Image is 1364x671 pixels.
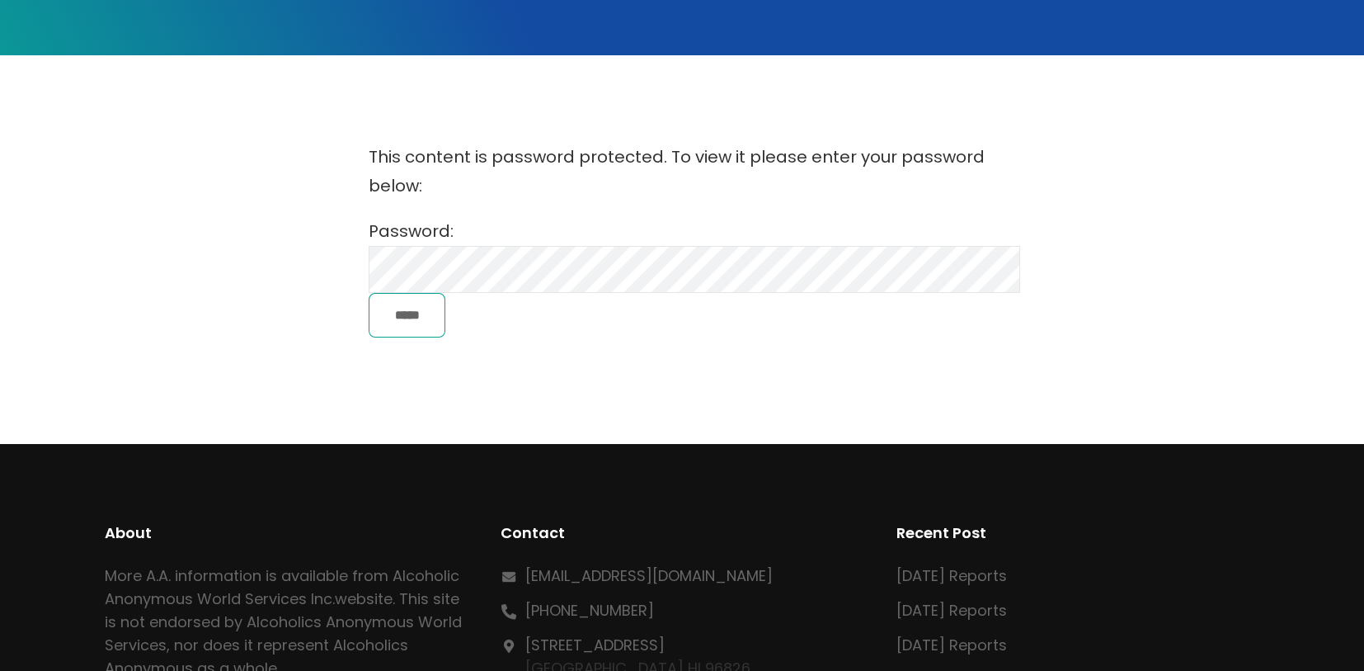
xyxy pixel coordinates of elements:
[369,220,1020,281] label: Password:
[896,600,1007,621] a: [DATE] Reports
[369,246,1020,294] input: Password:
[369,143,995,201] p: This content is password protected. To view it please enter your password below:
[501,522,863,545] h2: Contact
[105,522,468,545] h2: About
[896,522,1259,545] h2: Recent Post
[896,565,1007,586] a: [DATE] Reports
[896,635,1007,655] a: [DATE] Reports
[525,565,773,586] a: [EMAIL_ADDRESS][DOMAIN_NAME]
[525,635,665,655] a: [STREET_ADDRESS]
[525,600,654,621] a: [PHONE_NUMBER]
[335,588,393,609] a: website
